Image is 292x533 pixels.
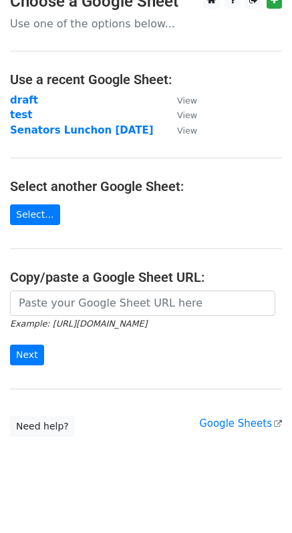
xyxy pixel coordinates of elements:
[10,17,282,31] p: Use one of the options below...
[10,269,282,285] h4: Copy/paste a Google Sheet URL:
[10,319,147,329] small: Example: [URL][DOMAIN_NAME]
[199,417,282,429] a: Google Sheets
[10,178,282,194] h4: Select another Google Sheet:
[10,109,32,121] a: test
[177,96,197,106] small: View
[10,94,38,106] a: draft
[10,291,275,316] input: Paste your Google Sheet URL here
[225,469,292,533] iframe: Chat Widget
[164,109,197,121] a: View
[10,124,154,136] a: Senators Lunchon [DATE]
[164,124,197,136] a: View
[177,110,197,120] small: View
[177,126,197,136] small: View
[10,416,75,437] a: Need help?
[10,345,44,365] input: Next
[164,94,197,106] a: View
[10,71,282,87] h4: Use a recent Google Sheet:
[10,204,60,225] a: Select...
